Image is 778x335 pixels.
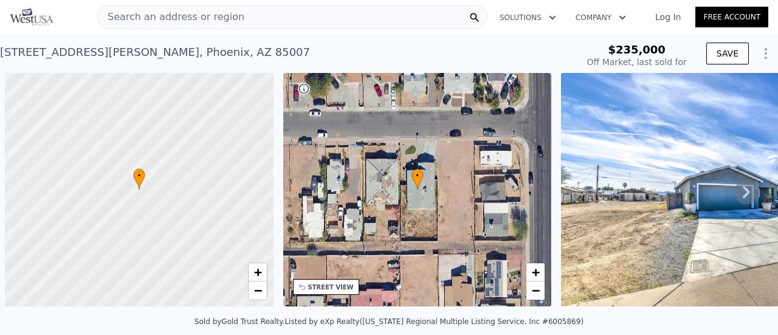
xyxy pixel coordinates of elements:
[10,9,53,26] img: Pellego
[490,7,566,29] button: Solutions
[284,317,583,326] div: Listed by eXp Realty ([US_STATE] Regional Multiple Listing Service, Inc #6005869)
[249,263,267,281] a: Zoom in
[526,263,545,281] a: Zoom in
[411,168,424,190] div: •
[249,281,267,300] a: Zoom out
[587,56,687,68] div: Off Market, last sold for
[133,170,145,181] span: •
[608,43,666,56] span: $235,000
[706,43,749,64] button: SAVE
[194,317,285,326] div: Sold by Gold Trust Realty .
[308,283,354,292] div: STREET VIEW
[526,281,545,300] a: Zoom out
[98,10,244,24] span: Search an address or region
[253,283,261,298] span: −
[532,264,540,280] span: +
[695,7,768,27] a: Free Account
[754,41,778,66] button: Show Options
[253,264,261,280] span: +
[566,7,636,29] button: Company
[411,170,424,181] span: •
[133,168,145,190] div: •
[641,11,695,23] a: Log In
[532,283,540,298] span: −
